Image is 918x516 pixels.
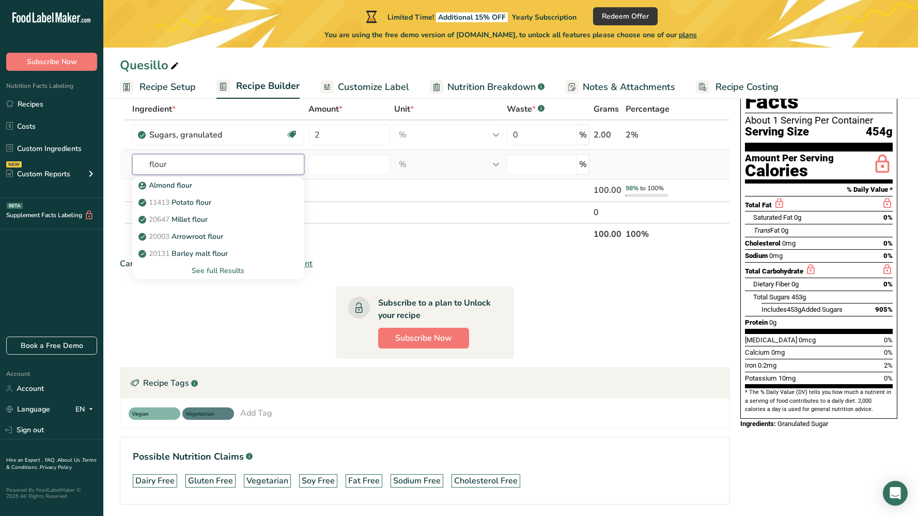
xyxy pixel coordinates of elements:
[338,80,409,94] span: Customize Label
[787,306,801,313] span: 453g
[141,265,295,276] div: See full Results
[132,103,176,115] span: Ingredient
[120,56,181,74] div: Quesillo
[188,475,233,487] div: Gluten Free
[430,75,544,99] a: Nutrition Breakdown
[583,80,675,94] span: Notes & Attachments
[308,103,343,115] span: Amount
[40,464,72,471] a: Privacy Policy
[141,197,211,208] p: Potato flour
[884,348,893,356] span: 0%
[593,7,658,25] button: Redeem Offer
[781,226,788,234] span: 0g
[753,214,792,221] span: Saturated Fat
[320,75,409,99] a: Customize Label
[779,374,796,382] span: 10mg
[769,318,776,326] span: 0g
[395,332,452,344] span: Subscribe Now
[133,450,717,464] h1: Possible Nutrition Claims
[745,184,893,196] section: % Daily Value *
[394,103,414,115] span: Unit
[454,475,518,487] div: Cholesterol Free
[753,226,780,234] span: Fat
[6,161,22,168] div: NEW
[132,262,304,279] div: See full Results
[132,211,304,228] a: 20647Millet flour
[130,223,591,245] th: Net Totals
[149,129,278,141] div: Sugars, granulated
[745,163,834,178] div: Calories
[884,361,893,369] span: 2%
[348,475,380,487] div: Fat Free
[447,80,536,94] span: Nutrition Breakdown
[149,249,169,259] span: 20131
[592,223,624,245] th: 100.00
[640,184,664,192] span: to 100%
[884,374,893,382] span: 0%
[626,184,639,192] span: 98%
[594,129,621,141] div: 2.00
[794,214,801,221] span: 0g
[875,306,893,313] span: 905%
[883,239,893,247] span: 0%
[132,410,168,419] span: Vegan
[745,66,893,113] h1: Nutrition Facts
[777,420,828,428] span: Granulated Sugar
[799,336,816,344] span: 0mcg
[883,214,893,221] span: 0%
[594,184,621,196] div: 100.00
[512,12,577,22] span: Yearly Subscription
[745,267,803,275] span: Total Carbohydrate
[132,194,304,211] a: 11413Potato flour
[791,293,806,301] span: 453g
[7,203,23,209] div: BETA
[602,11,649,22] span: Redeem Offer
[771,348,785,356] span: 0mg
[753,226,770,234] i: Trans
[758,361,776,369] span: 0.2mg
[139,80,196,94] span: Recipe Setup
[769,252,783,260] span: 0mg
[594,103,619,115] span: Grams
[436,12,508,22] span: Additional 15% OFF
[135,475,175,487] div: Dairy Free
[507,103,544,115] div: Waste
[120,368,729,399] div: Recipe Tags
[715,80,779,94] span: Recipe Costing
[745,239,781,247] span: Cholesterol
[141,180,192,191] p: Almond flour
[120,257,730,270] div: Can't find your ingredient?
[236,79,300,93] span: Recipe Builder
[141,248,228,259] p: Barley malt flour
[6,457,43,464] a: Hire an Expert .
[45,457,57,464] a: FAQ .
[6,53,97,71] button: Subscribe Now
[745,126,809,139] span: Serving Size
[57,457,82,464] a: About Us .
[149,215,169,224] span: 20647
[240,407,272,419] div: Add Tag
[120,75,196,99] a: Recipe Setup
[132,228,304,245] a: 20003Arrowroot flour
[75,403,97,416] div: EN
[745,348,770,356] span: Calcium
[27,56,77,67] span: Subscribe Now
[626,129,681,141] div: 2%
[740,420,776,428] span: Ingredients:
[745,252,768,260] span: Sodium
[753,280,790,288] span: Dietary Fiber
[696,75,779,99] a: Recipe Costing
[626,103,670,115] span: Percentage
[132,177,304,194] a: Almond flour
[246,475,288,487] div: Vegetarian
[624,223,683,245] th: 100%
[302,475,335,487] div: Soy Free
[378,297,493,322] div: Subscribe to a plan to Unlock your recipe
[132,245,304,262] a: 20131Barley malt flour
[745,336,797,344] span: [MEDICAL_DATA]
[745,388,893,414] section: * The % Daily Value (DV) tells you how much a nutrient in a serving of food contributes to a dail...
[745,201,772,209] span: Total Fat
[6,400,50,418] a: Language
[6,457,97,471] a: Terms & Conditions .
[393,475,441,487] div: Sodium Free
